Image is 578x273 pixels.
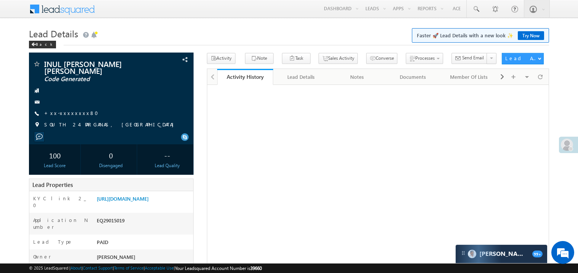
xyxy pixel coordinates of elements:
[505,55,538,62] div: Lead Actions
[145,265,174,270] a: Acceptable Use
[95,238,193,249] div: PAID
[415,55,435,61] span: Processes
[33,238,73,245] label: Lead Type
[83,265,113,270] a: Contact Support
[279,72,322,81] div: Lead Details
[455,244,548,263] div: carter-dragCarter[PERSON_NAME]99+
[44,110,103,116] a: +xx-xxxxxxxx80
[391,72,434,81] div: Documents
[282,53,311,64] button: Task
[114,265,144,270] a: Terms of Service
[335,72,378,81] div: Notes
[366,53,397,64] button: Converse
[223,73,267,80] div: Activity History
[97,195,149,202] a: [URL][DOMAIN_NAME]
[175,265,262,271] span: Your Leadsquared Account Number is
[87,148,135,162] div: 0
[29,40,60,47] a: Back
[385,69,441,85] a: Documents
[33,253,51,260] label: Owner
[447,72,490,81] div: Member Of Lists
[44,75,146,83] span: Code Generated
[29,265,262,272] span: © 2025 LeadSquared | | | | |
[441,69,497,85] a: Member Of Lists
[29,27,78,40] span: Lead Details
[32,181,73,188] span: Lead Properties
[87,162,135,169] div: Disengaged
[97,254,135,260] span: [PERSON_NAME]
[329,69,385,85] a: Notes
[95,217,193,227] div: EQ29015019
[502,53,544,64] button: Lead Actions
[452,53,487,64] button: Send Email
[44,60,146,74] span: INUL [PERSON_NAME] [PERSON_NAME]
[29,41,56,48] div: Back
[33,217,89,230] label: Application Number
[143,162,191,169] div: Lead Quality
[31,162,79,169] div: Lead Score
[217,69,273,85] a: Activity History
[406,53,443,64] button: Processes
[143,148,191,162] div: --
[518,31,544,40] a: Try Now
[245,53,274,64] button: Note
[417,32,544,39] span: Faster 🚀 Lead Details with a new look ✨
[532,251,543,257] span: 99+
[70,265,82,270] a: About
[44,121,178,129] span: SOUTH 24 PARGANAS, [GEOGRAPHIC_DATA]
[207,53,235,64] button: Activity
[31,148,79,162] div: 100
[273,69,329,85] a: Lead Details
[250,265,262,271] span: 39660
[462,54,484,61] span: Send Email
[319,53,358,64] button: Sales Activity
[33,195,89,209] label: KYC link 2_0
